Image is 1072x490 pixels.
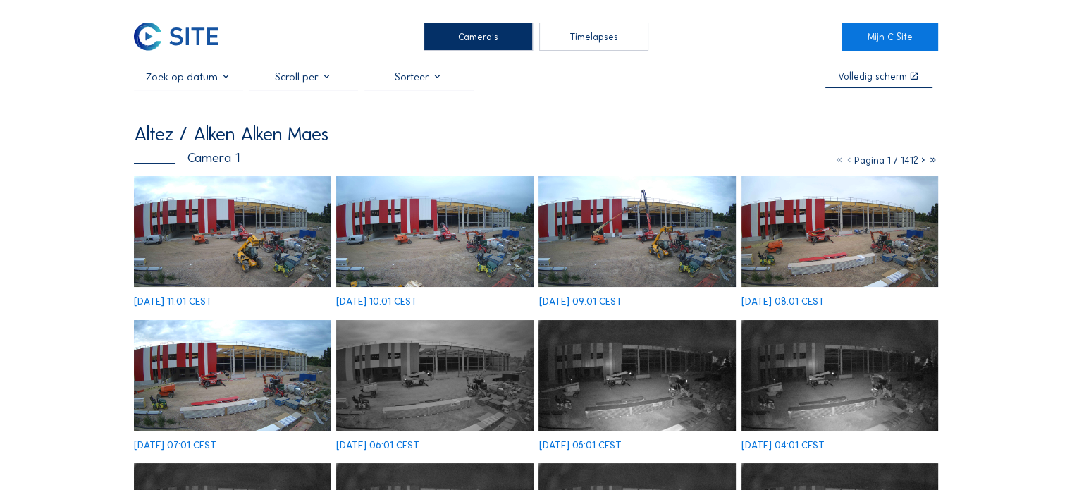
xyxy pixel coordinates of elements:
img: image_52744951 [336,176,533,287]
div: Volledig scherm [838,72,907,82]
img: image_52741958 [741,320,938,431]
div: [DATE] 06:01 CEST [336,441,419,451]
img: image_52743772 [741,176,938,287]
div: [DATE] 07:01 CEST [134,441,216,451]
img: image_52742599 [336,320,533,431]
input: Zoek op datum 󰅀 [134,71,243,83]
div: Camera 1 [134,152,240,165]
div: Timelapses [539,23,648,51]
div: [DATE] 11:01 CEST [134,297,212,307]
div: Altez / Alken Alken Maes [134,124,328,143]
img: image_52742283 [538,320,735,431]
div: Camera's [424,23,533,51]
a: C-SITE Logo [134,23,230,51]
div: [DATE] 05:01 CEST [538,441,621,451]
img: image_52745533 [134,176,331,287]
div: [DATE] 08:01 CEST [741,297,825,307]
img: image_52744352 [538,176,735,287]
div: [DATE] 04:01 CEST [741,441,825,451]
div: [DATE] 10:01 CEST [336,297,417,307]
div: [DATE] 09:01 CEST [538,297,622,307]
img: C-SITE Logo [134,23,218,51]
span: Pagina 1 / 1412 [854,154,918,166]
a: Mijn C-Site [842,23,938,51]
img: image_52743187 [134,320,331,431]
